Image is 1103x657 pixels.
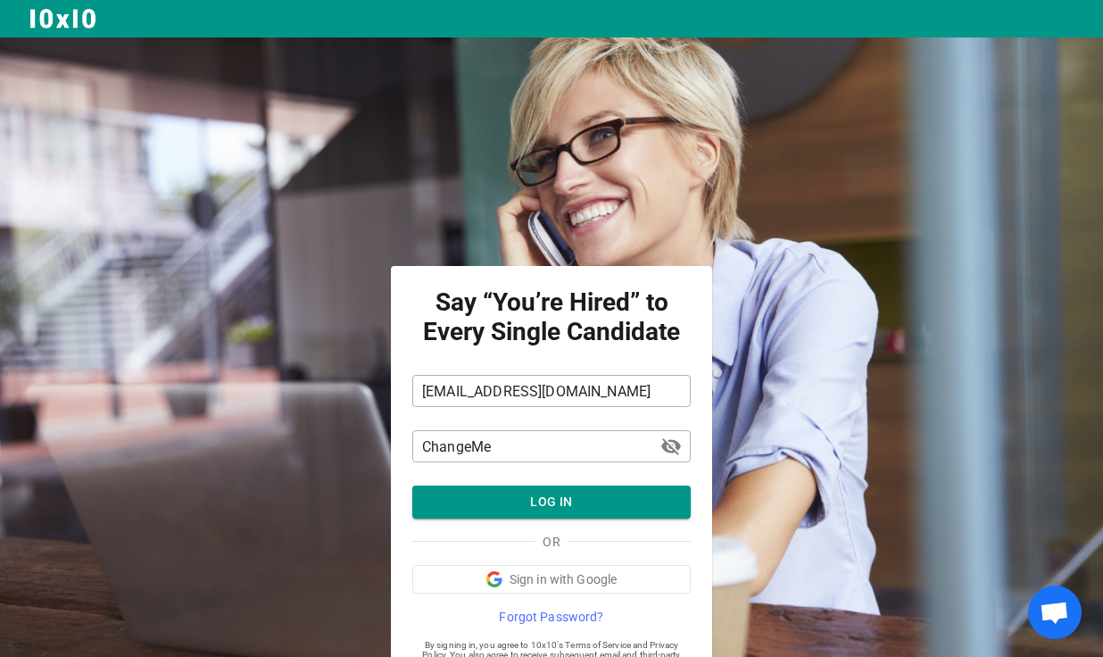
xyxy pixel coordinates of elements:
[510,570,618,588] span: Sign in with Google
[412,432,691,461] input: Password*
[1028,586,1082,639] div: Open chat
[412,608,691,626] a: Forgot Password?
[29,7,98,30] img: Logo
[543,533,560,551] span: OR
[412,565,691,594] button: Sign in with Google
[412,287,691,346] strong: Say “You’re Hired” to Every Single Candidate
[412,486,691,519] button: LOG IN
[412,377,691,405] input: Email Address*
[660,436,682,457] span: visibility_off
[499,608,603,626] span: Forgot Password?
